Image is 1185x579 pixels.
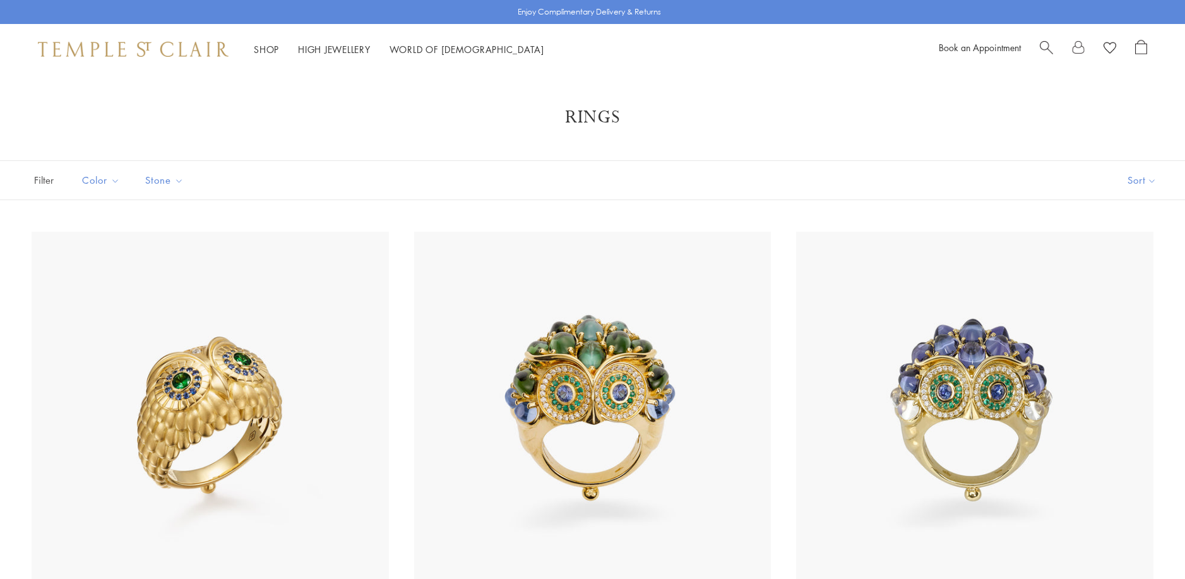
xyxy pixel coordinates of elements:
span: Stone [139,172,193,188]
a: Book an Appointment [939,41,1021,54]
a: Search [1040,40,1053,59]
button: Stone [136,166,193,194]
h1: Rings [51,106,1134,129]
img: Temple St. Clair [38,42,229,57]
span: Color [76,172,129,188]
p: Enjoy Complimentary Delivery & Returns [518,6,661,18]
nav: Main navigation [254,42,544,57]
a: High JewelleryHigh Jewellery [298,43,371,56]
a: View Wishlist [1104,40,1116,59]
button: Color [73,166,129,194]
a: ShopShop [254,43,279,56]
a: Open Shopping Bag [1135,40,1147,59]
a: World of [DEMOGRAPHIC_DATA]World of [DEMOGRAPHIC_DATA] [390,43,544,56]
button: Show sort by [1099,161,1185,200]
